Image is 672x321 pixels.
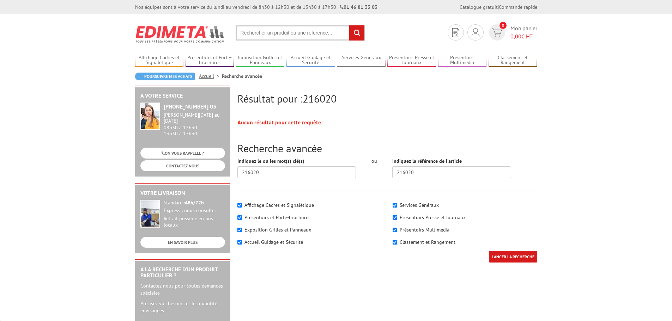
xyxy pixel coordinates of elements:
input: Affichage Cadres et Signalétique [237,203,242,208]
input: Services Généraux [393,203,397,208]
label: Présentoirs Presse et Journaux [400,214,466,221]
div: Express : nous consulter [164,208,225,214]
input: Exposition Grilles et Panneaux [237,228,242,232]
input: LANCER LA RECHERCHE [489,251,537,263]
span: Mon panier [510,24,537,41]
h2: A votre service [140,93,225,99]
p: Contactez-nous pour toutes demandes spéciales [140,282,225,296]
a: ON VOUS RAPPELLE ? [140,148,225,159]
label: Classement et Rangement [400,239,455,245]
input: Accueil Guidage et Sécurité [237,240,242,245]
label: Indiquez le ou les mot(s) clé(s) [237,158,304,165]
span: 0,00 [510,33,521,40]
div: | [460,4,537,11]
label: Présentoirs et Porte-brochures [244,214,310,221]
a: Classement et Rangement [489,55,537,66]
a: Présentoirs Presse et Journaux [387,55,436,66]
input: Présentoirs Multimédia [393,228,397,232]
img: devis rapide [452,28,459,37]
label: Présentoirs Multimédia [400,227,449,233]
input: Classement et Rangement [393,240,397,245]
input: rechercher [349,25,364,41]
input: Présentoirs Presse et Journaux [393,215,397,220]
input: Rechercher un produit ou une référence... [236,25,365,41]
input: Présentoirs et Porte-brochures [237,215,242,220]
strong: 48h/72h [185,199,204,206]
span: 216020 [303,92,337,105]
label: Indiquez la référence de l'article [392,158,462,165]
div: Standard : [164,200,225,206]
a: devis rapide 0 Mon panier 0,00€ HT [487,24,537,41]
label: Accueil Guidage et Sécurité [244,239,303,245]
img: widget-service.jpg [140,103,160,130]
a: CONTACTEZ-NOUS [140,160,225,171]
strong: [PHONE_NUMBER] 03 [164,103,216,110]
div: [PERSON_NAME][DATE] au [DATE] [164,112,225,124]
span: € HT [510,32,537,41]
h2: Votre livraison [140,190,225,196]
p: Précisez vos besoins et les quantités envisagées [140,300,225,314]
a: Présentoirs et Porte-brochures [186,55,234,66]
strong: Aucun résultat pour cette requête. [237,119,322,126]
label: Exposition Grilles et Panneaux [244,227,311,233]
div: 08h30 à 12h30 13h30 à 17h30 [164,112,225,136]
div: Nos équipes sont à votre service du lundi au vendredi de 8h30 à 12h30 et de 13h30 à 17h30 [135,4,377,11]
img: Edimeta [135,21,225,47]
label: Services Généraux [400,202,439,208]
h2: A la recherche d'un produit particulier ? [140,266,225,279]
img: widget-livraison.jpg [140,200,160,228]
div: Retrait possible en nos locaux [164,216,225,228]
a: Exposition Grilles et Panneaux [236,55,285,66]
a: Accueil [199,73,222,79]
a: Services Généraux [337,55,386,66]
span: 0 [500,22,507,29]
img: devis rapide [472,28,479,37]
a: Accueil Guidage et Sécurité [286,55,335,66]
a: Catalogue gratuit [460,4,498,10]
li: Recherche avancée [222,73,262,80]
a: Poursuivre mes achats [135,73,195,80]
strong: 01 46 81 33 03 [340,4,377,10]
a: EN SAVOIR PLUS [140,237,225,248]
label: Affichage Cadres et Signalétique [244,202,314,208]
a: Affichage Cadres et Signalétique [135,55,184,66]
h2: Résultat pour : [237,93,537,104]
div: ou [367,158,382,165]
h2: Recherche avancée [237,142,537,154]
a: Présentoirs Multimédia [438,55,487,66]
img: devis rapide [492,29,502,37]
a: Commande rapide [499,4,537,10]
